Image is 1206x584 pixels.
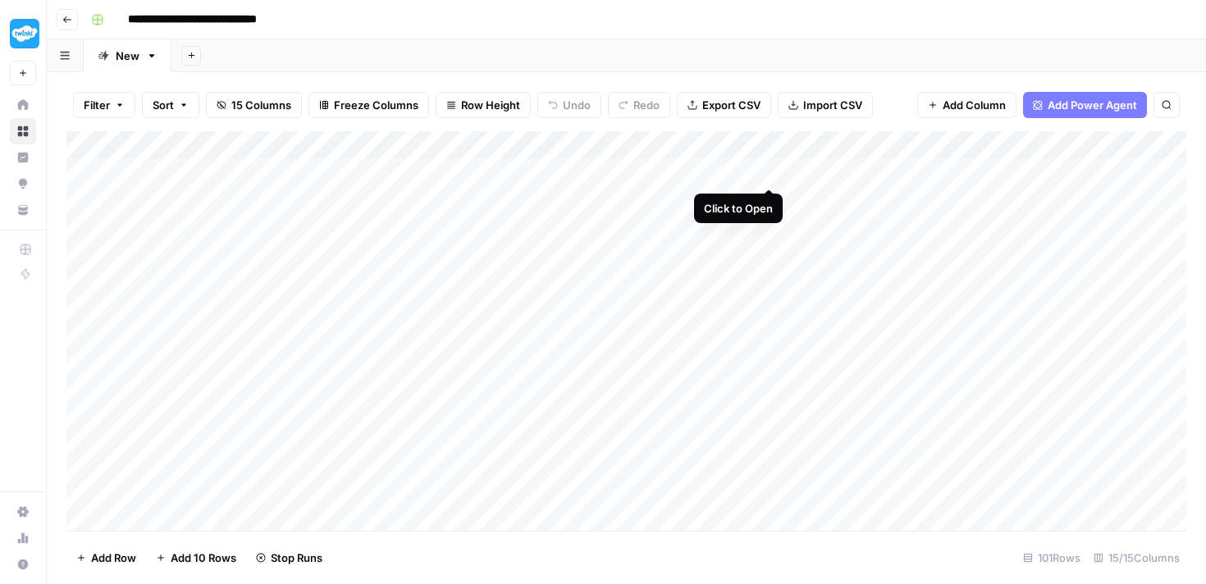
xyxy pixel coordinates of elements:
[91,550,136,566] span: Add Row
[778,92,873,118] button: Import CSV
[803,97,862,113] span: Import CSV
[10,118,36,144] a: Browse
[246,545,332,571] button: Stop Runs
[1087,545,1186,571] div: 15/15 Columns
[146,545,246,571] button: Add 10 Rows
[84,39,171,72] a: New
[10,499,36,525] a: Settings
[917,92,1016,118] button: Add Column
[1023,92,1147,118] button: Add Power Agent
[10,525,36,551] a: Usage
[10,92,36,118] a: Home
[10,19,39,48] img: Twinkl Logo
[633,97,660,113] span: Redo
[84,97,110,113] span: Filter
[10,13,36,54] button: Workspace: Twinkl
[10,171,36,197] a: Opportunities
[271,550,322,566] span: Stop Runs
[231,97,291,113] span: 15 Columns
[153,97,174,113] span: Sort
[702,97,761,113] span: Export CSV
[436,92,531,118] button: Row Height
[943,97,1006,113] span: Add Column
[308,92,429,118] button: Freeze Columns
[10,144,36,171] a: Insights
[10,197,36,223] a: Your Data
[334,97,418,113] span: Freeze Columns
[1016,545,1087,571] div: 101 Rows
[563,97,591,113] span: Undo
[677,92,771,118] button: Export CSV
[1048,97,1137,113] span: Add Power Agent
[142,92,199,118] button: Sort
[537,92,601,118] button: Undo
[461,97,520,113] span: Row Height
[10,551,36,577] button: Help + Support
[704,200,773,217] div: Click to Open
[116,48,139,64] div: New
[608,92,670,118] button: Redo
[206,92,302,118] button: 15 Columns
[66,545,146,571] button: Add Row
[73,92,135,118] button: Filter
[171,550,236,566] span: Add 10 Rows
